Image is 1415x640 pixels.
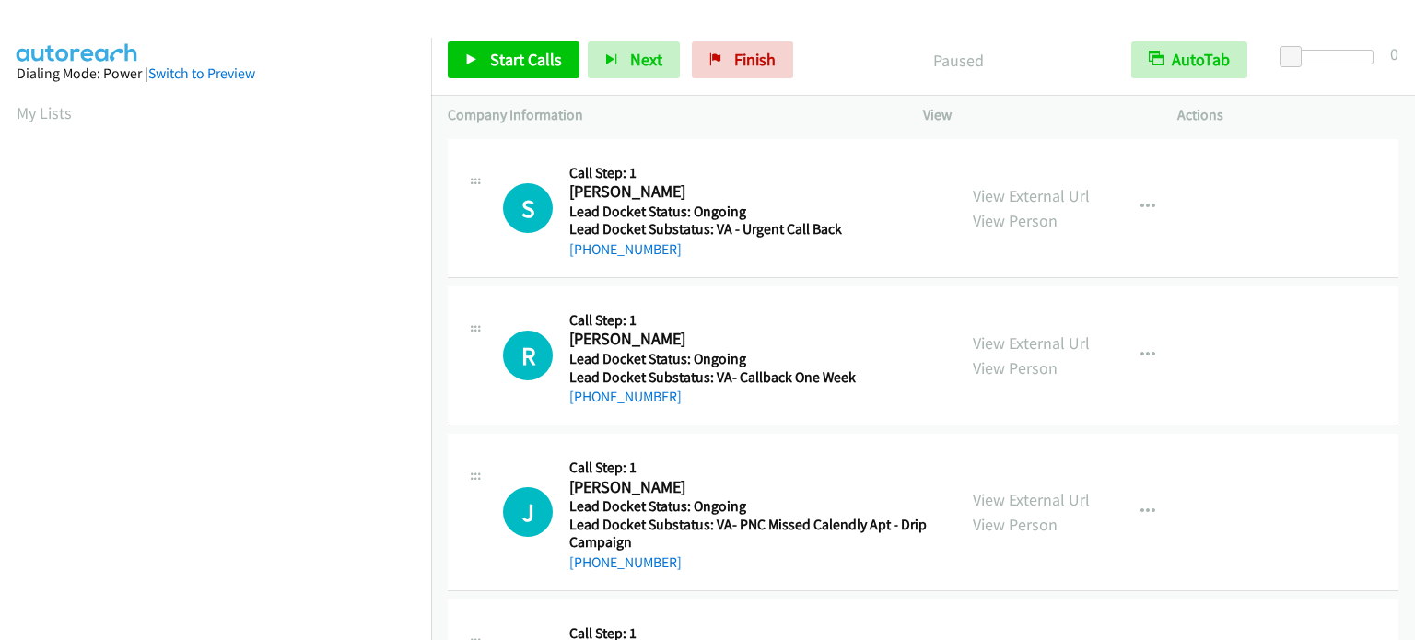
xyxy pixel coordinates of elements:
[923,104,1144,126] p: View
[569,477,933,498] h2: [PERSON_NAME]
[569,220,933,239] h5: Lead Docket Substatus: VA - Urgent Call Back
[630,49,662,70] span: Next
[569,240,682,258] a: [PHONE_NUMBER]
[569,553,682,571] a: [PHONE_NUMBER]
[588,41,680,78] button: Next
[734,49,776,70] span: Finish
[503,183,553,233] div: The call is yet to be attempted
[503,487,553,537] h1: J
[569,311,933,330] h5: Call Step: 1
[973,357,1058,378] a: View Person
[569,497,940,516] h5: Lead Docket Status: Ongoing
[569,388,682,405] a: [PHONE_NUMBER]
[569,368,933,387] h5: Lead Docket Substatus: VA- Callback One Week
[448,41,579,78] a: Start Calls
[17,63,415,85] div: Dialing Mode: Power |
[17,102,72,123] a: My Lists
[973,514,1058,535] a: View Person
[503,331,553,380] div: The call is yet to be attempted
[1131,41,1247,78] button: AutoTab
[1390,41,1398,66] div: 0
[692,41,793,78] a: Finish
[569,459,940,477] h5: Call Step: 1
[1177,104,1398,126] p: Actions
[973,185,1090,206] a: View External Url
[569,329,933,350] h2: [PERSON_NAME]
[818,48,1098,73] p: Paused
[503,487,553,537] div: The call is yet to be attempted
[973,332,1090,354] a: View External Url
[569,203,933,221] h5: Lead Docket Status: Ongoing
[569,181,933,203] h2: [PERSON_NAME]
[448,104,890,126] p: Company Information
[569,516,940,552] h5: Lead Docket Substatus: VA- PNC Missed Calendly Apt - Drip Campaign
[1289,50,1374,64] div: Delay between calls (in seconds)
[569,164,933,182] h5: Call Step: 1
[148,64,255,82] a: Switch to Preview
[490,49,562,70] span: Start Calls
[569,350,933,368] h5: Lead Docket Status: Ongoing
[973,489,1090,510] a: View External Url
[503,331,553,380] h1: R
[973,210,1058,231] a: View Person
[503,183,553,233] h1: S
